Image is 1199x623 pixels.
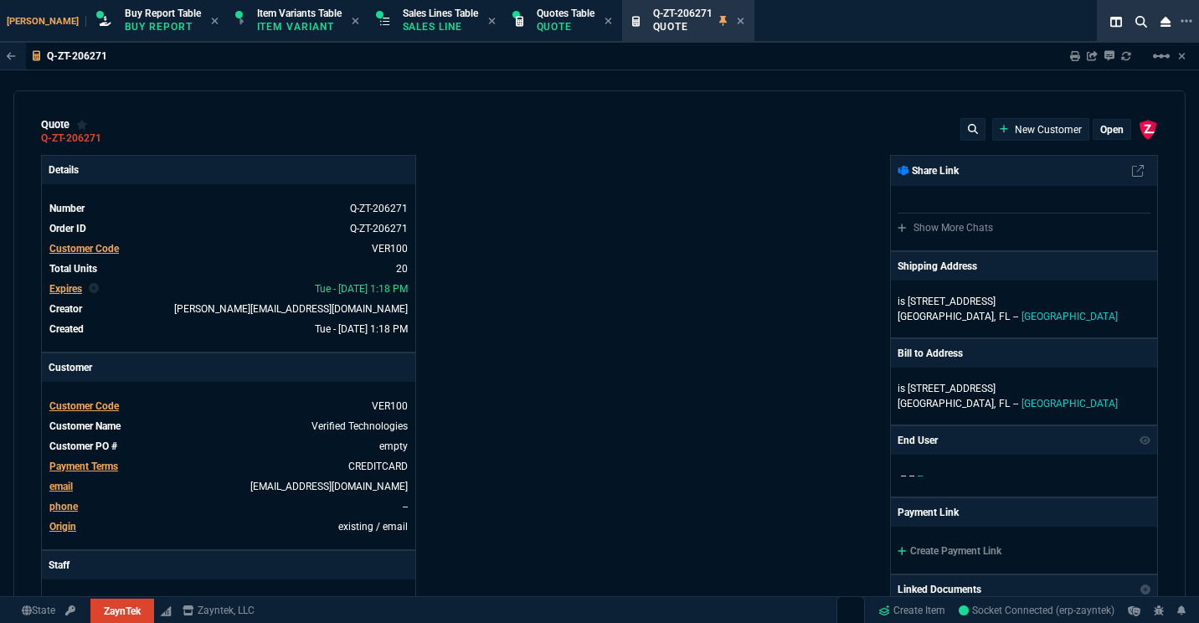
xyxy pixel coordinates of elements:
span: See Marketplace Order [350,203,408,214]
tr: undefined [49,458,409,475]
span: Total Units [49,263,97,275]
span: 2025-10-21T13:18:26.576Z [315,283,408,295]
tr: undefined [49,240,409,257]
a: Verified Technologies [311,420,408,432]
a: D_K_u1NgIjmy6DQNAAGT [959,603,1114,618]
span: 20 [396,263,408,275]
p: Q-ZT-206271 [47,49,107,63]
span: Expires [49,283,82,295]
p: Quote [537,20,594,33]
nx-icon: Open New Tab [1181,13,1192,29]
p: Share Link [898,163,959,178]
span: Created [49,323,84,335]
p: Sales Line [403,20,478,33]
span: Customer Name [49,420,121,432]
p: Details [42,156,415,184]
tr: undefined [49,281,409,297]
a: Show More Chats [898,222,993,234]
span: Customer Code [49,400,119,412]
span: [GEOGRAPHIC_DATA], [898,398,996,409]
a: VER100 [372,243,408,255]
span: Q-ZT-206271 [653,8,713,19]
p: open [1100,123,1124,136]
a: [EMAIL_ADDRESS][DOMAIN_NAME] [250,481,408,492]
span: FL [999,311,1010,322]
span: brian.over@fornida.com [174,303,408,315]
span: Order ID [49,223,86,234]
a: -- [403,501,408,512]
p: Payment Link [898,505,959,520]
span: Number [49,203,85,214]
div: Add to Watchlist [76,118,88,131]
span: 2025-10-07T13:18:26.576Z [315,323,408,335]
nx-icon: Close Tab [352,15,359,28]
p: Linked Documents [898,582,981,597]
nx-icon: Close Tab [605,15,612,28]
span: Customer Code [49,243,119,255]
a: Create Item [872,598,952,623]
span: -- [1013,311,1018,322]
span: Customer PO # [49,440,117,452]
a: empty [379,440,408,452]
span: Payment Terms [49,461,118,472]
span: phone [49,501,78,512]
p: Bill to Address [898,346,963,361]
a: Origin [49,521,76,533]
tr: undefined [49,595,409,612]
p: Staff [42,551,415,579]
a: CREDITCARD [348,461,408,472]
tr: undefined [49,321,409,337]
tr: undefined [49,260,409,277]
span: FL [999,398,1010,409]
tr: undefined [49,301,409,317]
span: existing / email [338,521,408,533]
tr: undefined [49,438,409,455]
a: New Customer [1000,122,1083,137]
span: [PERSON_NAME] [7,16,86,27]
p: End User [898,433,938,448]
nx-icon: Split Panels [1104,12,1129,32]
p: Shipping Address [898,259,977,274]
p: is [STREET_ADDRESS] [898,381,1150,396]
a: API TOKEN [60,603,80,618]
nx-icon: Close Tab [488,15,496,28]
a: Hide Workbench [1178,49,1186,63]
span: Socket Connected (erp-zayntek) [959,605,1114,616]
span: VER100 [372,400,408,412]
a: msbcCompanyName [178,603,260,618]
span: Creator [49,303,82,315]
tr: undefined [49,398,409,414]
tr: See Marketplace Order [49,220,409,237]
a: Q-ZT-206271 [41,137,101,140]
nx-icon: Search [1129,12,1154,32]
tr: See Marketplace Order [49,200,409,217]
p: Item Variant [257,20,341,33]
p: Quote [653,20,713,33]
span: Quotes Table [537,8,594,19]
p: is [STREET_ADDRESS] [898,294,1150,309]
tr: adawson@verifiedtechnologies.com [49,478,409,495]
span: -- [901,470,906,481]
div: quote [41,118,88,131]
span: [GEOGRAPHIC_DATA] [1021,398,1118,409]
a: Create Payment Link [898,545,1001,557]
span: [GEOGRAPHIC_DATA] [1021,311,1118,322]
p: Buy Report [125,20,201,33]
nx-icon: Close Workbench [1154,12,1177,32]
span: email [49,481,73,492]
a: See Marketplace Order [350,223,408,234]
span: -- [1013,398,1018,409]
span: Sales Lines Table [403,8,478,19]
span: -- [918,470,923,481]
nx-icon: Close Tab [737,15,744,28]
nx-icon: Show/Hide End User to Customer [1140,433,1151,448]
a: Global State [17,603,60,618]
p: Customer [42,353,415,382]
nx-icon: Close Tab [211,15,219,28]
nx-icon: Back to Table [7,50,16,62]
span: [GEOGRAPHIC_DATA], [898,311,996,322]
span: Item Variants Table [257,8,342,19]
tr: undefined [49,418,409,435]
span: Buy Report Table [125,8,201,19]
